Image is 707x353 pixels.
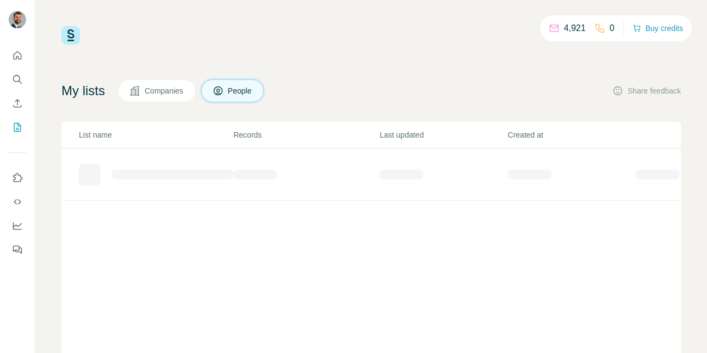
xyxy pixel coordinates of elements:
p: Records [233,129,379,140]
p: Last updated [380,129,506,140]
span: People [228,85,253,96]
p: List name [79,129,232,140]
span: Companies [145,85,184,96]
img: Avatar [9,11,26,28]
button: Search [9,70,26,89]
p: 4,921 [564,22,586,35]
p: 0 [610,22,615,35]
button: Enrich CSV [9,94,26,113]
h4: My lists [61,82,105,100]
button: Quick start [9,46,26,65]
button: Feedback [9,240,26,259]
button: Share feedback [612,85,681,96]
button: Use Surfe API [9,192,26,212]
button: Dashboard [9,216,26,236]
button: My lists [9,117,26,137]
button: Use Surfe on LinkedIn [9,168,26,188]
button: Buy credits [632,21,683,36]
p: Created at [508,129,635,140]
img: Surfe Logo [61,26,80,45]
